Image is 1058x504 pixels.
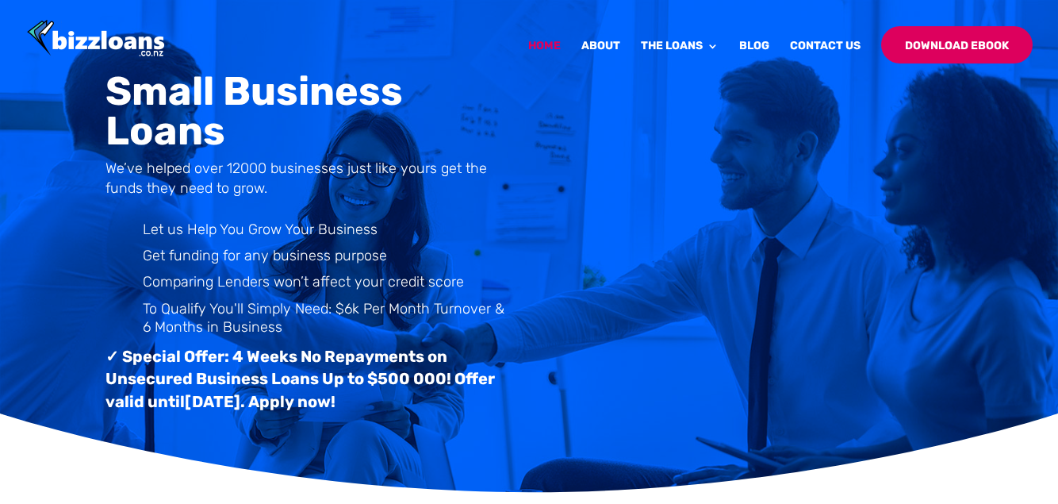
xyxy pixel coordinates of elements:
a: Contact Us [790,40,861,78]
a: Download Ebook [881,26,1033,63]
h4: We’ve helped over 12000 businesses just like yours get the funds they need to grow. [105,159,505,206]
span: [DATE] [185,392,240,411]
a: About [581,40,620,78]
span: Let us Help You Grow Your Business [143,221,378,238]
span: To Qualify You'll Simply Need: $6k Per Month Turnover & 6 Months in Business [143,300,504,336]
span: Comparing Lenders won’t affect your credit score [143,273,464,290]
a: Home [528,40,561,78]
img: Bizzloans New Zealand [27,20,165,59]
h1: Small Business Loans [105,71,505,159]
a: The Loans [641,40,719,78]
span: Get funding for any business purpose [143,247,387,264]
a: Blog [739,40,769,78]
h3: ✓ Special Offer: 4 Weeks No Repayments on Unsecured Business Loans Up to $500 000! Offer valid un... [105,345,505,421]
